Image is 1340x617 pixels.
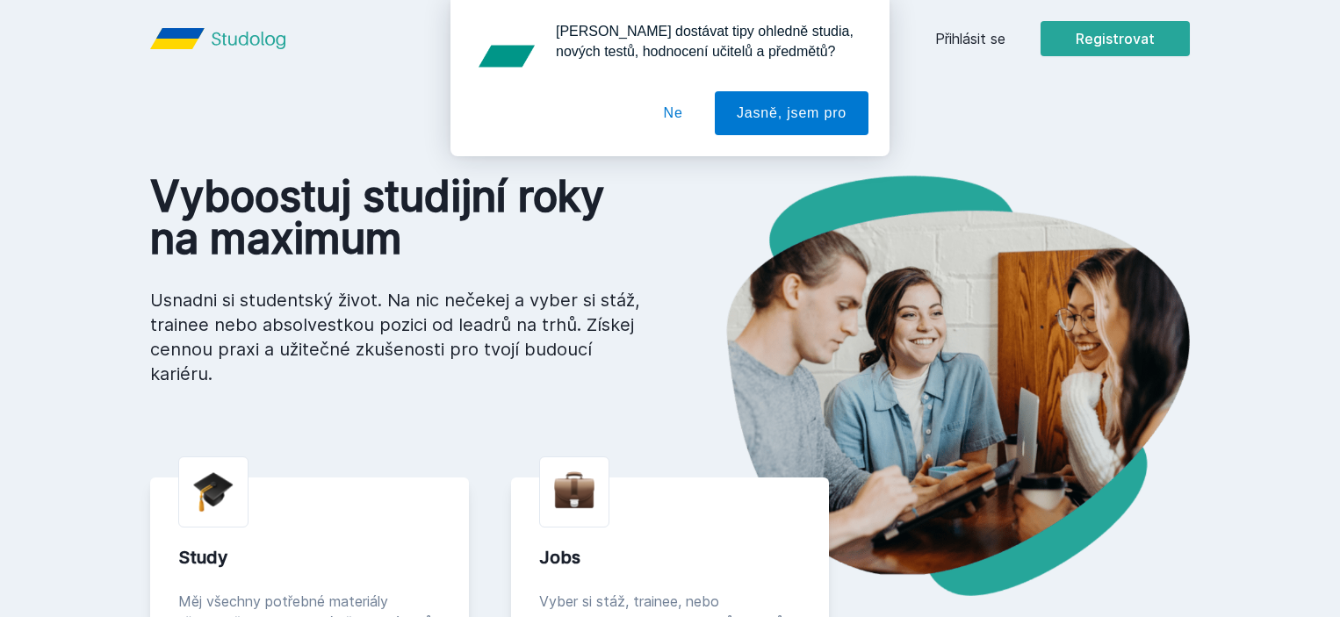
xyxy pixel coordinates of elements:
img: briefcase.png [554,468,594,513]
img: hero.png [670,176,1190,596]
button: Jasně, jsem pro [715,91,868,135]
div: Jobs [539,545,802,570]
button: Ne [642,91,705,135]
img: graduation-cap.png [193,471,234,513]
img: notification icon [472,21,542,91]
div: Study [178,545,441,570]
p: Usnadni si studentský život. Na nic nečekej a vyber si stáž, trainee nebo absolvestkou pozici od ... [150,288,642,386]
h1: Vyboostuj studijní roky na maximum [150,176,642,260]
div: [PERSON_NAME] dostávat tipy ohledně studia, nových testů, hodnocení učitelů a předmětů? [542,21,868,61]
